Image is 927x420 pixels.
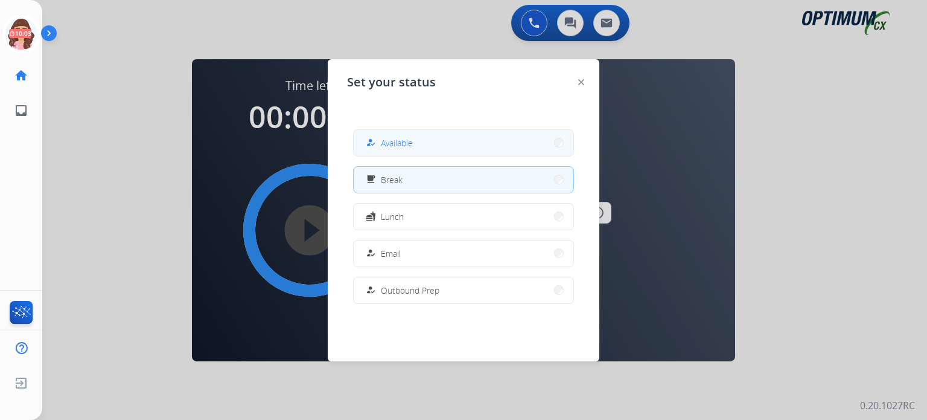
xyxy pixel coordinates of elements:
[14,68,28,83] mat-icon: home
[354,277,573,303] button: Outbound Prep
[860,398,915,413] p: 0.20.1027RC
[366,248,376,259] mat-icon: how_to_reg
[354,167,573,193] button: Break
[381,247,401,260] span: Email
[366,138,376,148] mat-icon: how_to_reg
[347,74,436,91] span: Set your status
[381,284,439,297] span: Outbound Prep
[366,212,376,222] mat-icon: fastfood
[14,103,28,118] mat-icon: inbox
[354,204,573,230] button: Lunch
[381,210,404,223] span: Lunch
[381,137,413,149] span: Available
[366,285,376,296] mat-icon: how_to_reg
[366,175,376,185] mat-icon: free_breakfast
[381,173,403,186] span: Break
[354,241,573,267] button: Email
[578,79,584,85] img: close-button
[354,130,573,156] button: Available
